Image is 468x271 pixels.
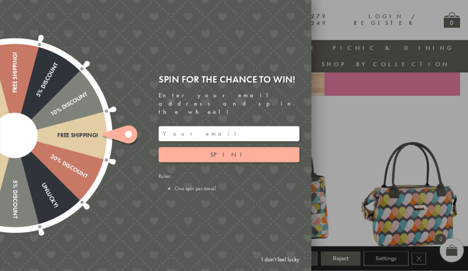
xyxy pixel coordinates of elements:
[13,91,88,139] div: 10% Discount
[159,73,299,86] div: Spin for the chance to win!
[159,147,299,162] button: Spin!
[12,62,59,137] div: 5% Discount
[175,185,299,192] li: One spin per email
[257,252,303,267] a: I don't feel lucky
[159,172,299,192] div: Rules:
[15,132,98,139] div: Free shipping!
[13,133,88,180] div: 20% Discount
[12,134,59,209] div: Unlucky!
[159,92,299,116] div: Enter your email address and spin the wheel!
[159,126,299,141] input: Your email
[12,135,18,219] div: 5% Discount
[12,52,18,135] div: Free shipping!
[210,151,248,159] span: Spin!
